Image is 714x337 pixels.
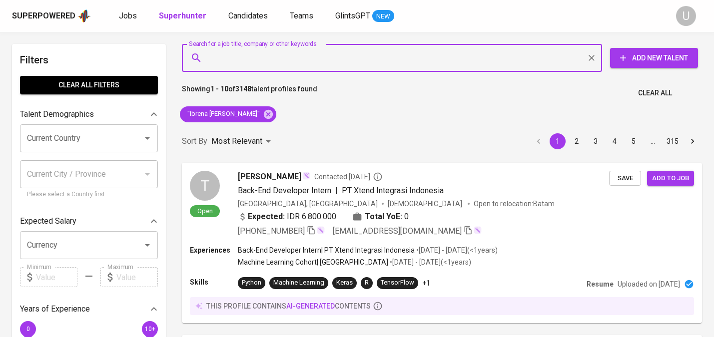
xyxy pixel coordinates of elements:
div: Python [242,278,261,288]
img: magic_wand.svg [302,172,310,180]
img: app logo [77,8,91,23]
input: Value [116,267,158,287]
button: Go to next page [685,133,701,149]
a: TOpen[PERSON_NAME]Contacted [DATE]Back-End Developer Intern|PT Xtend Integrasi Indonesia[GEOGRAPH... [182,163,702,323]
span: Candidates [228,11,268,20]
a: GlintsGPT NEW [335,10,394,22]
div: Most Relevant [211,132,274,151]
button: Clear All filters [20,76,158,94]
svg: By Batam recruiter [373,172,383,182]
p: Talent Demographics [20,108,94,120]
button: Clear [585,51,599,65]
span: Open [193,207,217,215]
button: page 1 [550,133,566,149]
button: Open [140,238,154,252]
div: Keras [336,278,353,288]
a: Candidates [228,10,270,22]
span: Contacted [DATE] [314,172,383,182]
img: magic_wand.svg [317,226,325,234]
div: T [190,171,220,201]
a: Jobs [119,10,139,22]
button: Go to page 4 [607,133,623,149]
p: Showing of talent profiles found [182,84,317,102]
button: Add New Talent [610,48,698,68]
span: [EMAIL_ADDRESS][DOMAIN_NAME] [333,226,462,236]
span: "Ibrena [PERSON_NAME]" [180,109,266,119]
a: Teams [290,10,315,22]
div: … [645,136,661,146]
p: Uploaded on [DATE] [618,279,680,289]
b: 1 - 10 [210,85,228,93]
button: Go to page 3 [588,133,604,149]
span: 0 [26,326,29,333]
span: Add to job [652,173,689,184]
b: Total YoE: [365,211,402,223]
a: Superpoweredapp logo [12,8,91,23]
div: Expected Salary [20,211,158,231]
span: NEW [372,11,394,21]
p: Most Relevant [211,135,262,147]
span: [PHONE_NUMBER] [238,226,305,236]
div: [GEOGRAPHIC_DATA], [GEOGRAPHIC_DATA] [238,199,378,209]
span: 10+ [144,326,155,333]
p: • [DATE] - [DATE] ( <1 years ) [388,257,471,267]
p: • [DATE] - [DATE] ( <1 years ) [415,245,498,255]
button: Clear All [634,84,676,102]
button: Save [609,171,641,186]
img: magic_wand.svg [474,226,482,234]
p: Sort By [182,135,207,147]
p: Please select a Country first [27,190,151,200]
p: Machine Learning Cohort | [GEOGRAPHIC_DATA] [238,257,388,267]
p: Resume [587,279,614,289]
button: Go to page 315 [664,133,682,149]
button: Go to page 5 [626,133,642,149]
b: 3148 [235,85,251,93]
p: +1 [422,278,430,288]
div: IDR 6.800.000 [238,211,336,223]
input: Value [36,267,77,287]
div: Years of Experience [20,299,158,319]
p: this profile contains contents [206,301,371,311]
span: Jobs [119,11,137,20]
span: Teams [290,11,313,20]
p: Years of Experience [20,303,90,315]
b: Expected: [248,211,285,223]
div: R [365,278,369,288]
span: Add New Talent [618,52,690,64]
span: PT Xtend Integrasi Indonesia [342,186,444,195]
a: Superhunter [159,10,208,22]
p: Skills [190,277,238,287]
p: Back-End Developer Intern | PT Xtend Integrasi Indonesia [238,245,415,255]
span: Clear All filters [28,79,150,91]
span: GlintsGPT [335,11,370,20]
button: Open [140,131,154,145]
span: AI-generated [286,302,335,310]
button: Add to job [647,171,694,186]
button: Go to page 2 [569,133,585,149]
b: Superhunter [159,11,206,20]
div: Talent Demographics [20,104,158,124]
div: U [676,6,696,26]
div: "Ibrena [PERSON_NAME]" [180,106,276,122]
p: Open to relocation : Batam [474,199,555,209]
span: Save [614,173,636,184]
span: [PERSON_NAME] [238,171,301,183]
p: Experiences [190,245,238,255]
span: Back-End Developer Intern [238,186,331,195]
span: [DEMOGRAPHIC_DATA] [388,199,464,209]
nav: pagination navigation [529,133,702,149]
p: Expected Salary [20,215,76,227]
div: TensorFlow [381,278,414,288]
h6: Filters [20,52,158,68]
div: Machine Learning [273,278,324,288]
span: 0 [404,211,409,223]
span: | [335,185,338,197]
span: Clear All [638,87,672,99]
div: Superpowered [12,10,75,22]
